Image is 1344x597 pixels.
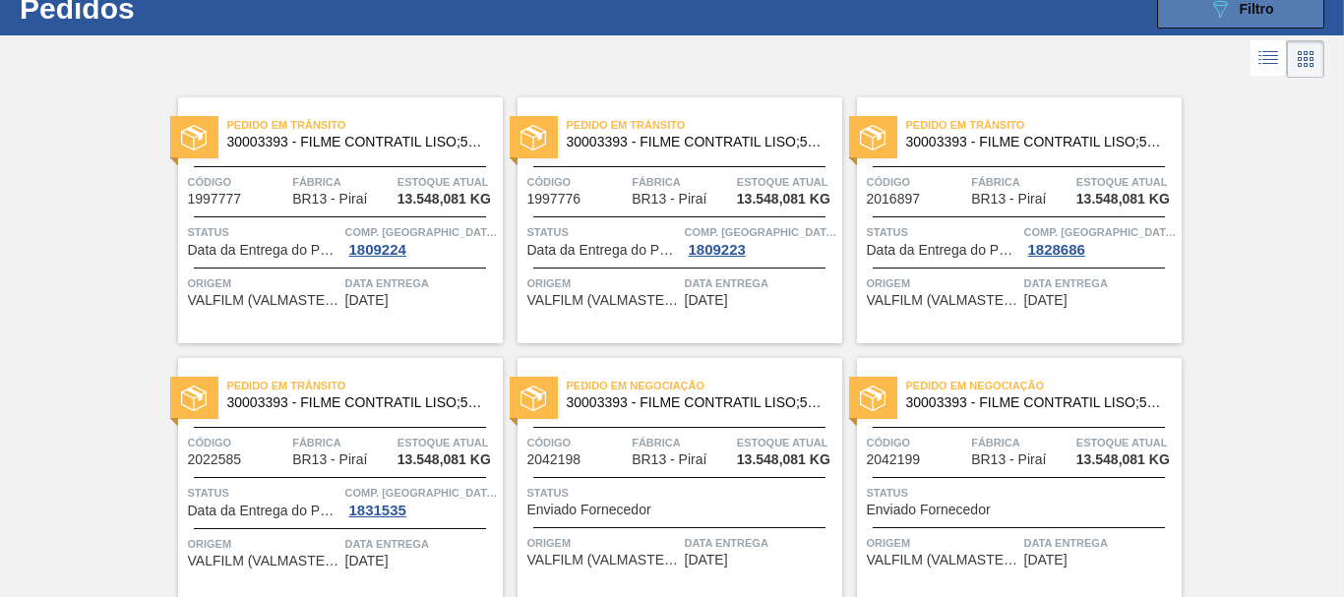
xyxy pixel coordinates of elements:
a: Comp. [GEOGRAPHIC_DATA]1809223 [685,222,837,258]
span: Enviado Fornecedor [527,503,651,517]
span: Data entrega [685,273,837,293]
div: 1809223 [685,242,750,258]
span: Origem [867,273,1019,293]
span: 30003393 - FILME CONTRATIL LISO;530 MM;50 MICRA; [567,135,826,149]
span: Status [867,483,1177,503]
span: Enviado Fornecedor [867,503,991,517]
span: VALFILM (VALMASTER) - MANAUS (AM) [867,293,1019,308]
a: Comp. [GEOGRAPHIC_DATA]1831535 [345,483,498,518]
span: Origem [527,273,680,293]
span: 06/10/2025 [685,293,728,308]
span: Estoque atual [397,433,498,452]
span: 11/11/2025 [345,554,389,568]
span: Pedido em Trânsito [227,115,503,135]
span: Fábrica [292,172,393,192]
span: Data entrega [685,533,837,553]
img: status [181,125,207,150]
div: 1828686 [1024,242,1089,258]
span: 30003393 - FILME CONTRATIL LISO;530 MM;50 MICRA; [227,135,487,149]
span: 13.548,081 KG [737,192,830,207]
span: 2022585 [188,452,242,467]
span: Data da Entrega do Pedido Atrasada [188,504,340,518]
img: status [520,386,546,411]
span: Estoque atual [1076,433,1177,452]
a: Comp. [GEOGRAPHIC_DATA]1828686 [1024,222,1177,258]
span: Data entrega [1024,533,1177,553]
a: statusPedido em Trânsito30003393 - FILME CONTRATIL LISO;530 MM;50 MICRA;Código2016897FábricaBR13 ... [842,97,1182,343]
span: Código [867,433,967,452]
span: Código [188,172,288,192]
div: 1831535 [345,503,410,518]
span: BR13 - Piraí [632,192,706,207]
span: BR13 - Piraí [292,192,367,207]
span: Código [527,172,628,192]
span: Data entrega [1024,273,1177,293]
span: 13.548,081 KG [397,192,491,207]
div: 1809224 [345,242,410,258]
img: status [520,125,546,150]
span: 30003393 - FILME CONTRATIL LISO;530 MM;50 MICRA; [906,395,1166,410]
span: Status [188,483,340,503]
a: statusPedido em Trânsito30003393 - FILME CONTRATIL LISO;530 MM;50 MICRA;Código1997776FábricaBR13 ... [503,97,842,343]
span: Pedido em Trânsito [906,115,1182,135]
span: Pedido em Negociação [906,376,1182,395]
span: Código [867,172,967,192]
img: status [860,386,886,411]
span: Status [527,483,837,503]
span: Data da Entrega do Pedido Atrasada [867,243,1019,258]
span: 2042199 [867,452,921,467]
span: Data entrega [345,534,498,554]
span: Fábrica [971,433,1071,452]
span: 13.548,081 KG [1076,452,1170,467]
span: Fábrica [632,172,732,192]
span: Pedido em Trânsito [567,115,842,135]
span: 29/11/2025 [685,553,728,567]
span: Comp. Carga [345,483,498,503]
span: Código [188,433,288,452]
span: Origem [867,533,1019,553]
span: 30003393 - FILME CONTRATIL LISO;530 MM;50 MICRA; [906,135,1166,149]
span: VALFILM (VALMASTER) - MANAUS (AM) [188,293,340,308]
span: 13.548,081 KG [397,452,491,467]
span: 2016897 [867,192,921,207]
span: 2042198 [527,452,581,467]
span: Pedido em Trânsito [227,376,503,395]
span: 13.548,081 KG [1076,192,1170,207]
span: Estoque atual [1076,172,1177,192]
span: Comp. Carga [345,222,498,242]
a: statusPedido em Trânsito30003393 - FILME CONTRATIL LISO;530 MM;50 MICRA;Código1997777FábricaBR13 ... [163,97,503,343]
span: Pedido em Negociação [567,376,842,395]
span: BR13 - Piraí [632,452,706,467]
span: VALFILM (VALMASTER) - MANAUS (AM) [188,554,340,568]
span: Origem [188,534,340,554]
span: Estoque atual [737,433,837,452]
span: VALFILM (VALMASTER) - MANAUS (AM) [527,553,680,567]
span: 30003393 - FILME CONTRATIL LISO;530 MM;50 MICRA; [567,395,826,410]
span: Fábrica [292,433,393,452]
span: Data da Entrega do Pedido Atrasada [527,243,680,258]
span: Data entrega [345,273,498,293]
span: BR13 - Piraí [971,452,1046,467]
span: Status [527,222,680,242]
span: Status [188,222,340,242]
span: 30003393 - FILME CONTRATIL LISO;530 MM;50 MICRA; [227,395,487,410]
span: Estoque atual [397,172,498,192]
span: Origem [188,273,340,293]
span: BR13 - Piraí [292,452,367,467]
span: VALFILM (VALMASTER) - MANAUS (AM) [867,553,1019,567]
span: Comp. Carga [685,222,837,242]
span: 03/10/2025 [345,293,389,308]
span: VALFILM (VALMASTER) - MANAUS (AM) [527,293,680,308]
span: 1997777 [188,192,242,207]
div: Visão em Cards [1287,40,1324,78]
span: Fábrica [971,172,1071,192]
span: 29/10/2025 [1024,293,1068,308]
span: 13.548,081 KG [737,452,830,467]
span: BR13 - Piraí [971,192,1046,207]
img: status [860,125,886,150]
a: Comp. [GEOGRAPHIC_DATA]1809224 [345,222,498,258]
span: Estoque atual [737,172,837,192]
img: status [181,386,207,411]
div: Visão em Lista [1251,40,1287,78]
span: Comp. Carga [1024,222,1177,242]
